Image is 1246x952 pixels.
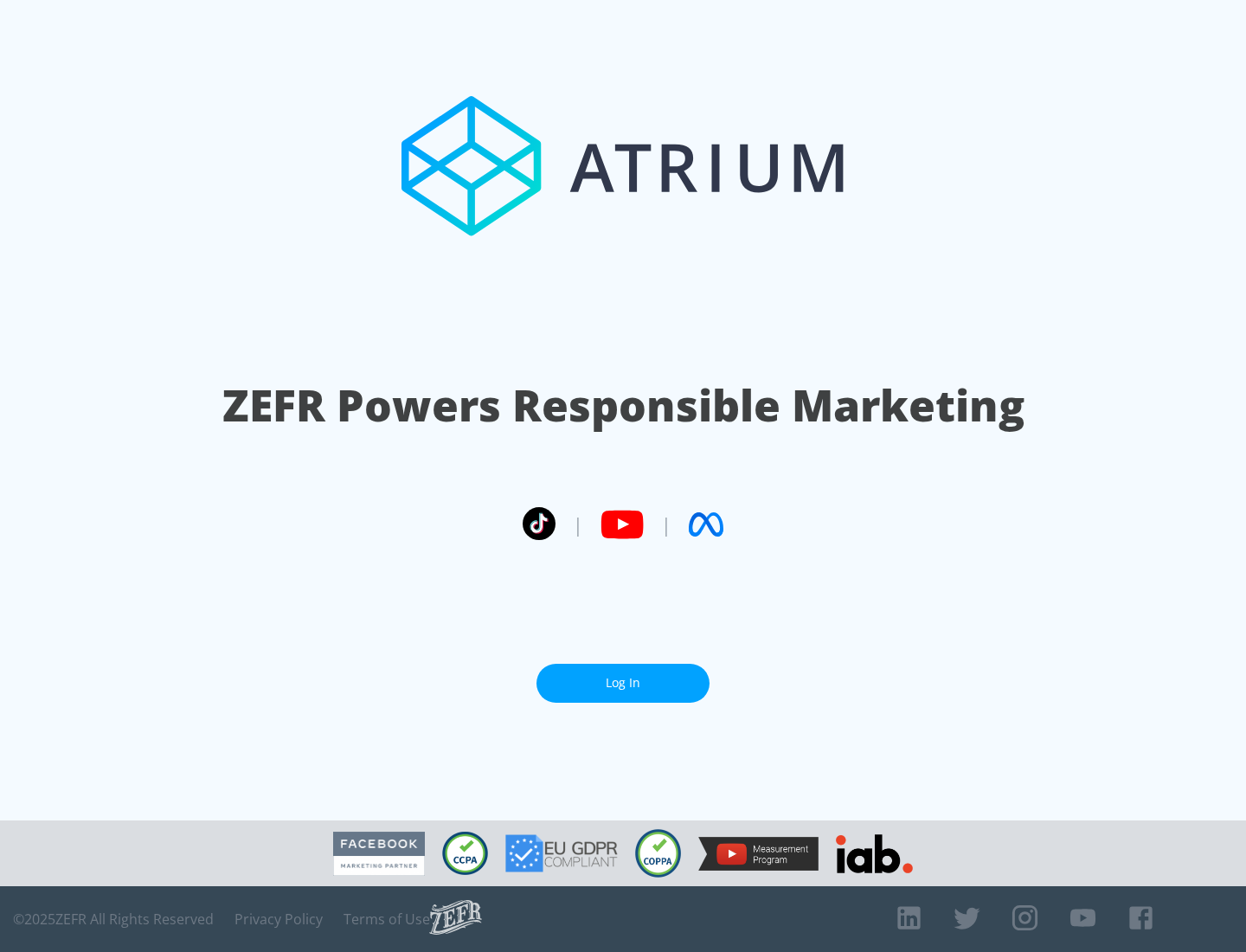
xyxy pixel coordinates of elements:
span: © 2025 ZEFR All Rights Reserved [13,910,214,928]
img: IAB [836,834,913,873]
img: CCPA Compliant [442,832,488,875]
a: Log In [536,664,710,703]
span: | [573,511,583,537]
a: Terms of Use [344,910,430,928]
a: Privacy Policy [234,910,323,928]
h1: ZEFR Powers Responsible Marketing [222,376,1024,435]
img: YouTube Measurement Program [698,837,819,871]
img: COPPA Compliant [635,829,681,878]
span: | [661,511,671,537]
img: GDPR Compliant [505,834,618,872]
img: Facebook Marketing Partner [333,832,425,876]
